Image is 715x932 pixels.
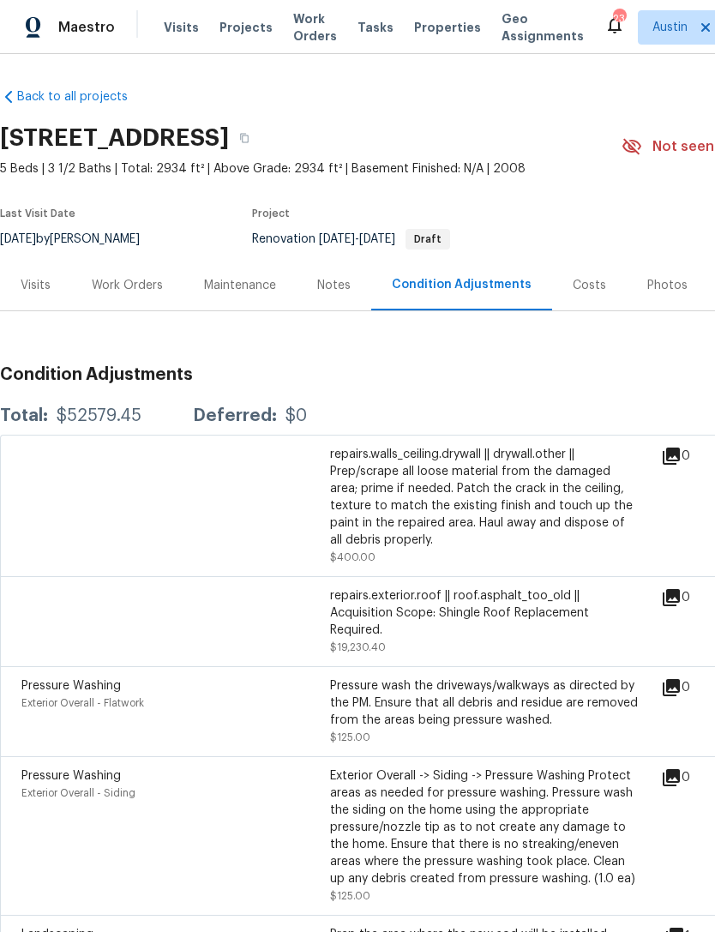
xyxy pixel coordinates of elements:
[252,208,290,219] span: Project
[647,277,688,294] div: Photos
[285,407,307,424] div: $0
[407,234,448,244] span: Draft
[330,732,370,743] span: $125.00
[21,277,51,294] div: Visits
[330,552,376,562] span: $400.00
[21,698,144,708] span: Exterior Overall - Flatwork
[330,677,639,729] div: Pressure wash the driveways/walkways as directed by the PM. Ensure that all debris and residue ar...
[414,19,481,36] span: Properties
[204,277,276,294] div: Maintenance
[613,10,625,27] div: 23
[92,277,163,294] div: Work Orders
[317,277,351,294] div: Notes
[330,587,639,639] div: repairs.exterior.roof || roof.asphalt_too_old || Acquisition Scope: Shingle Roof Replacement Requ...
[21,770,121,782] span: Pressure Washing
[21,788,135,798] span: Exterior Overall - Siding
[164,19,199,36] span: Visits
[502,10,584,45] span: Geo Assignments
[252,233,450,245] span: Renovation
[293,10,337,45] span: Work Orders
[219,19,273,36] span: Projects
[193,407,277,424] div: Deferred:
[392,276,532,293] div: Condition Adjustments
[573,277,606,294] div: Costs
[319,233,355,245] span: [DATE]
[357,21,394,33] span: Tasks
[330,446,639,549] div: repairs.walls_ceiling.drywall || drywall.other || Prep/scrape all loose material from the damaged...
[359,233,395,245] span: [DATE]
[229,123,260,153] button: Copy Address
[330,891,370,901] span: $125.00
[652,19,688,36] span: Austin
[21,680,121,692] span: Pressure Washing
[330,642,386,652] span: $19,230.40
[319,233,395,245] span: -
[58,19,115,36] span: Maestro
[57,407,141,424] div: $52579.45
[330,767,639,887] div: Exterior Overall -> Siding -> Pressure Washing Protect areas as needed for pressure washing. Pres...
